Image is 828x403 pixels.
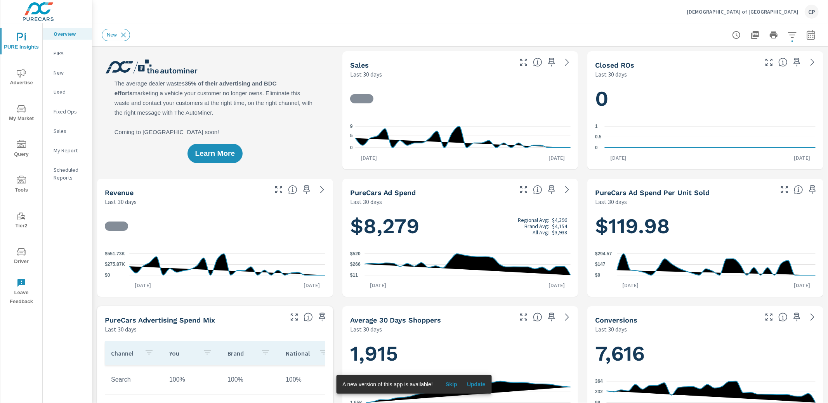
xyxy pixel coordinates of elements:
[350,197,382,206] p: Last 30 days
[43,145,92,156] div: My Report
[316,183,328,196] a: See more details in report
[778,58,788,67] span: Number of Repair Orders Closed by the selected dealership group over the selected time range. [So...
[3,247,40,266] span: Driver
[350,213,571,239] h1: $8,279
[342,381,433,387] span: A new version of this app is available!
[288,185,297,194] span: Total sales revenue over the selected date range. [Source: This data is sourced from the dealer’s...
[288,311,300,323] button: Make Fullscreen
[105,316,215,324] h5: PureCars Advertising Spend Mix
[300,183,313,196] span: Save this to your personalized report
[595,316,637,324] h5: Conversions
[595,188,710,197] h5: PureCars Ad Spend Per Unit Sold
[533,312,542,322] span: A rolling 30 day total of daily Shoppers on the dealership website, averaged over the selected da...
[43,125,92,137] div: Sales
[350,262,361,267] text: $266
[595,251,612,256] text: $294.57
[806,311,819,323] a: See more details in report
[545,183,558,196] span: Save this to your personalized report
[595,61,634,69] h5: Closed ROs
[3,68,40,87] span: Advertise
[595,134,602,140] text: 0.5
[43,47,92,59] div: PIPA
[778,183,791,196] button: Make Fullscreen
[43,106,92,117] div: Fixed Ops
[595,340,816,367] h1: 7,616
[54,166,86,181] p: Scheduled Reports
[355,154,382,162] p: [DATE]
[595,85,816,112] h1: 0
[595,389,603,394] text: 232
[517,183,530,196] button: Make Fullscreen
[350,272,358,278] text: $11
[273,183,285,196] button: Make Fullscreen
[105,272,110,278] text: $0
[102,29,130,41] div: New
[518,217,549,223] p: Regional Avg:
[350,61,369,69] h5: Sales
[54,88,86,96] p: Used
[595,213,816,239] h1: $119.98
[561,311,573,323] a: See more details in report
[3,104,40,123] span: My Market
[439,378,464,391] button: Skip
[105,262,125,267] text: $275.87K
[552,229,567,236] p: $3,938
[543,154,570,162] p: [DATE]
[350,316,441,324] h5: Average 30 Days Shoppers
[54,69,86,77] p: New
[187,144,243,163] button: Learn More
[3,140,40,159] span: Query
[102,32,122,38] span: New
[561,183,573,196] a: See more details in report
[442,381,461,388] span: Skip
[350,133,353,138] text: 5
[54,49,86,57] p: PIPA
[54,147,86,154] p: My Report
[3,33,40,52] span: PURE Insights
[350,251,361,256] text: $520
[533,58,542,67] span: Number of vehicles sold by the dealership over the selected date range. [Source: This data is sou...
[227,349,255,357] p: Brand
[464,378,489,391] button: Update
[304,312,313,322] span: This table looks at how you compare to the amount of budget you spend per channel as opposed to y...
[806,183,819,196] span: Save this to your personalized report
[105,197,137,206] p: Last 30 days
[805,5,819,19] div: CP
[524,223,549,229] p: Brand Avg:
[129,281,156,289] p: [DATE]
[3,211,40,230] span: Tier2
[595,379,603,384] text: 364
[763,311,775,323] button: Make Fullscreen
[763,56,775,68] button: Make Fullscreen
[3,176,40,195] span: Tools
[3,278,40,306] span: Leave Feedback
[350,145,353,150] text: 0
[105,370,163,389] td: Search
[517,56,530,68] button: Make Fullscreen
[687,8,798,15] p: [DEMOGRAPHIC_DATA] of [GEOGRAPHIC_DATA]
[617,281,644,289] p: [DATE]
[788,281,816,289] p: [DATE]
[105,251,125,256] text: $551.73K
[595,70,627,79] p: Last 30 days
[788,154,816,162] p: [DATE]
[350,389,363,394] text: 1.87K
[595,324,627,334] p: Last 30 days
[806,56,819,68] a: See more details in report
[791,311,803,323] span: Save this to your personalized report
[595,262,606,267] text: $147
[545,56,558,68] span: Save this to your personalized report
[221,370,279,389] td: 100%
[286,349,313,357] p: National
[533,229,549,236] p: All Avg:
[561,56,573,68] a: See more details in report
[365,281,392,289] p: [DATE]
[169,349,196,357] p: You
[350,70,382,79] p: Last 30 days
[43,164,92,183] div: Scheduled Reports
[350,124,353,129] text: 9
[545,311,558,323] span: Save this to your personalized report
[552,223,567,229] p: $4,154
[595,272,601,278] text: $0
[54,30,86,38] p: Overview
